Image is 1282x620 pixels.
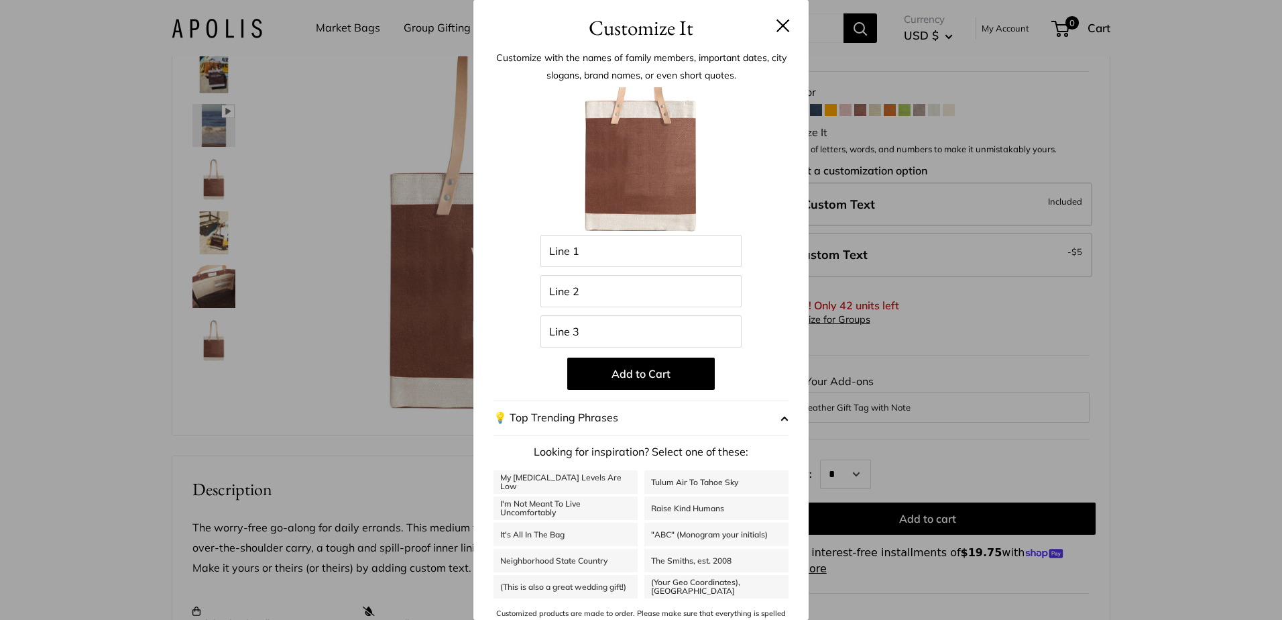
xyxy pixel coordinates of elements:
a: (Your Geo Coordinates), [GEOGRAPHIC_DATA] [644,575,789,599]
p: Customize with the names of family members, important dates, city slogans, brand names, or even s... [493,49,789,84]
button: Add to Cart [567,358,715,390]
a: It's All In The Bag [493,523,638,546]
p: Looking for inspiration? Select one of these: [493,442,789,462]
a: Neighborhood State Country [493,549,638,572]
a: Tulum Air To Tahoe Sky [644,470,789,494]
button: 💡 Top Trending Phrases [493,401,789,435]
h3: Customize It [493,12,789,44]
a: I'm Not Meant To Live Uncomfortably [493,497,638,520]
a: Raise Kind Humans [644,497,789,520]
img: 1_APOLIS-MUSTANG-034-CUST.jpg [567,87,715,235]
a: "ABC" (Monogram your initials) [644,523,789,546]
a: The Smiths, est. 2008 [644,549,789,572]
a: (This is also a great wedding gift!) [493,575,638,599]
a: My [MEDICAL_DATA] Levels Are Low [493,470,638,494]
